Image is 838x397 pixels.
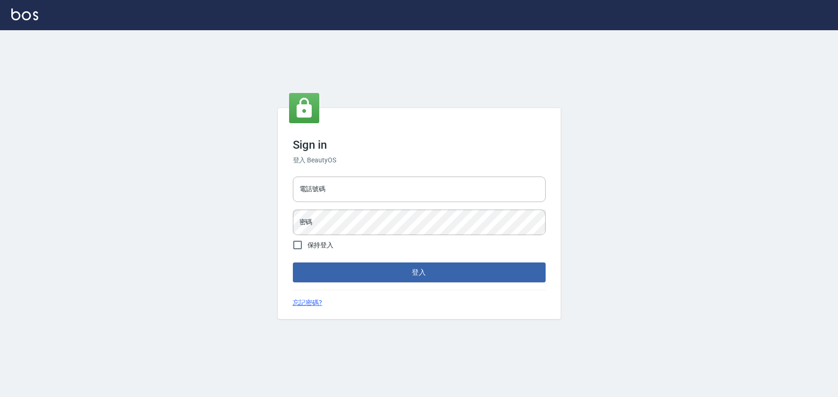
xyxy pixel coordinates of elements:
h6: 登入 BeautyOS [293,155,546,165]
a: 忘記密碼? [293,298,323,308]
button: 登入 [293,262,546,282]
span: 保持登入 [307,240,334,250]
img: Logo [11,8,38,20]
h3: Sign in [293,138,546,152]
